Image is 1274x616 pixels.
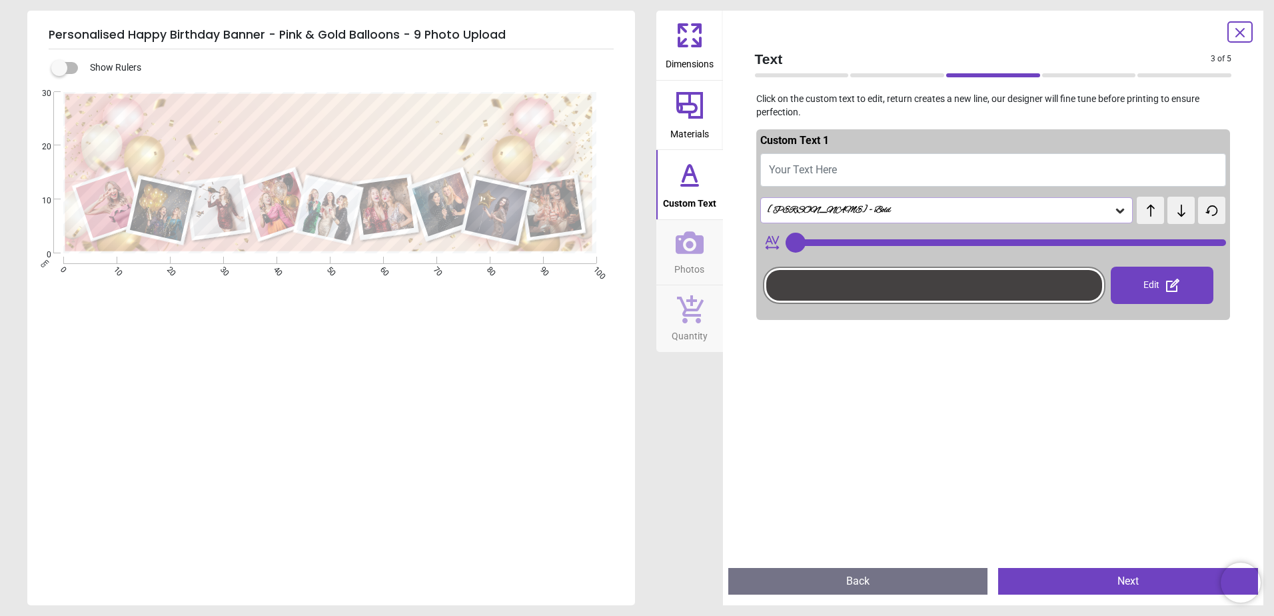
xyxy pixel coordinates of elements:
[59,60,635,76] div: Show Rulers
[760,134,829,147] span: Custom Text 1
[766,205,1114,216] div: [PERSON_NAME] - Bold
[656,285,723,352] button: Quantity
[663,191,716,211] span: Custom Text
[656,220,723,285] button: Photos
[656,150,723,219] button: Custom Text
[998,568,1258,595] button: Next
[672,323,708,343] span: Quantity
[1111,267,1213,304] div: Edit
[728,568,988,595] button: Back
[49,21,614,49] h5: Personalised Happy Birthday Banner - Pink & Gold Balloons - 9 Photo Upload
[674,257,704,277] span: Photos
[26,195,51,207] span: 10
[755,49,1211,69] span: Text
[666,51,714,71] span: Dimensions
[1211,53,1231,65] span: 3 of 5
[744,93,1243,119] p: Click on the custom text to edit, return creates a new line, our designer will fine tune before p...
[769,163,837,176] span: Your Text Here
[26,88,51,99] span: 30
[656,81,723,150] button: Materials
[656,11,723,80] button: Dimensions
[760,153,1227,187] button: Your Text Here
[26,249,51,261] span: 0
[1221,563,1261,603] iframe: Brevo live chat
[26,141,51,153] span: 20
[670,121,709,141] span: Materials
